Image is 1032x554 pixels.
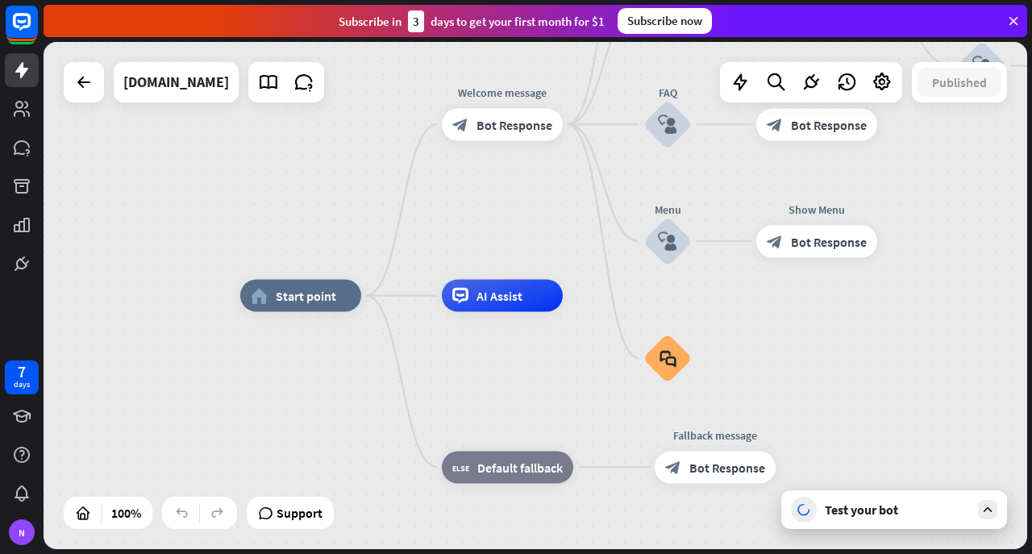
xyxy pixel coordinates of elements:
[767,116,783,132] i: block_bot_response
[665,459,681,475] i: block_bot_response
[14,379,30,390] div: days
[618,8,712,34] div: Subscribe now
[339,10,605,32] div: Subscribe in days to get your first month for $1
[918,68,1001,97] button: Published
[658,231,677,251] i: block_user_input
[276,288,336,304] span: Start point
[972,56,992,76] i: block_user_input
[277,500,322,526] span: Support
[18,364,26,379] div: 7
[477,459,563,475] span: Default fallback
[476,288,522,304] span: AI Assist
[106,500,146,526] div: 100%
[9,519,35,545] div: N
[689,459,765,475] span: Bot Response
[251,288,268,304] i: home_2
[791,233,867,249] span: Bot Response
[744,201,889,217] div: Show Menu
[660,349,676,367] i: block_faq
[5,360,39,394] a: 7 days
[619,84,716,100] div: FAQ
[452,116,468,132] i: block_bot_response
[123,62,229,102] div: videnskab.dk
[658,115,677,134] i: block_user_input
[619,201,716,217] div: Menu
[643,427,788,443] div: Fallback message
[767,233,783,249] i: block_bot_response
[430,84,575,100] div: Welcome message
[452,459,469,475] i: block_fallback
[791,116,867,132] span: Bot Response
[476,116,552,132] span: Bot Response
[13,6,61,55] button: Open LiveChat chat widget
[825,502,970,518] div: Test your bot
[408,10,424,32] div: 3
